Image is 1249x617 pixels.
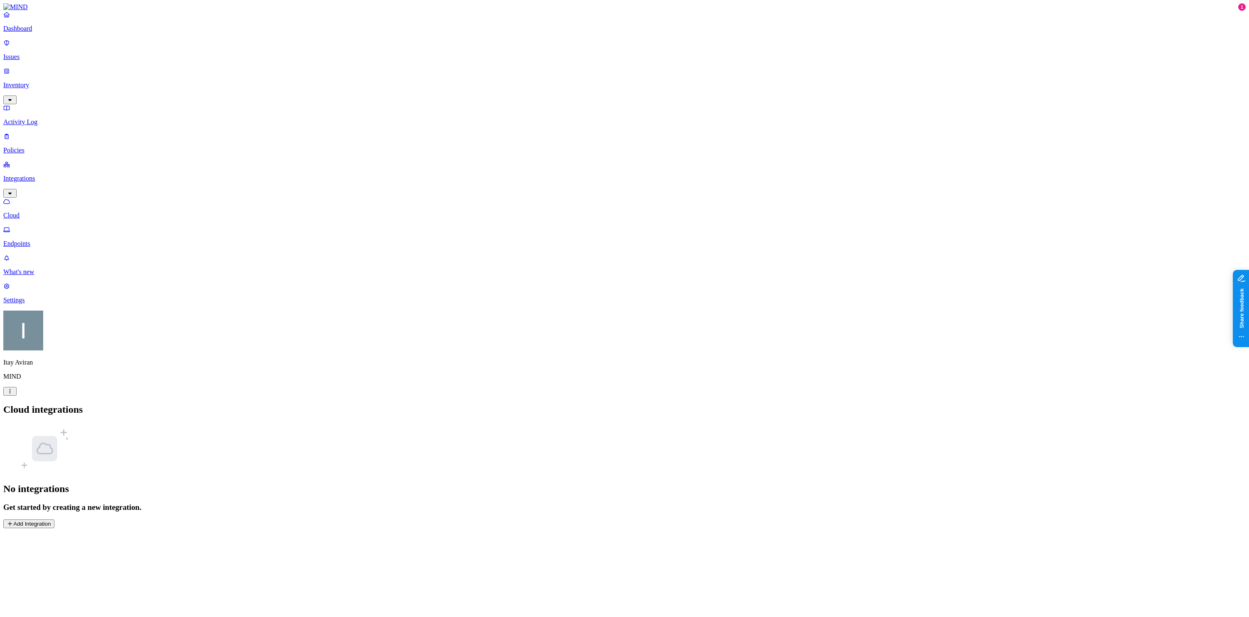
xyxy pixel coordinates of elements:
h3: Get started by creating a new integration. [3,503,1246,512]
img: integrations-cloud-empty-state [20,424,70,473]
a: Activity Log [3,104,1246,126]
img: Itay Aviran [3,311,43,350]
p: MIND [3,373,1246,380]
a: Issues [3,39,1246,61]
a: What's new [3,254,1246,276]
a: Dashboard [3,11,1246,32]
p: What's new [3,268,1246,276]
p: Policies [3,147,1246,154]
a: Cloud [3,198,1246,219]
p: Endpoints [3,240,1246,247]
h1: No integrations [3,483,1246,495]
p: Dashboard [3,25,1246,32]
a: MIND [3,3,1246,11]
p: Inventory [3,81,1246,89]
img: MIND [3,3,28,11]
p: Issues [3,53,1246,61]
div: 1 [1238,3,1246,11]
a: Inventory [3,67,1246,103]
p: Cloud [3,212,1246,219]
button: Add Integration [3,519,54,528]
p: Integrations [3,175,1246,182]
h2: Cloud integrations [3,404,1246,415]
p: Settings [3,296,1246,304]
a: Endpoints [3,226,1246,247]
a: Policies [3,132,1246,154]
a: Settings [3,282,1246,304]
a: Integrations [3,161,1246,196]
p: Itay Aviran [3,359,1246,366]
p: Activity Log [3,118,1246,126]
